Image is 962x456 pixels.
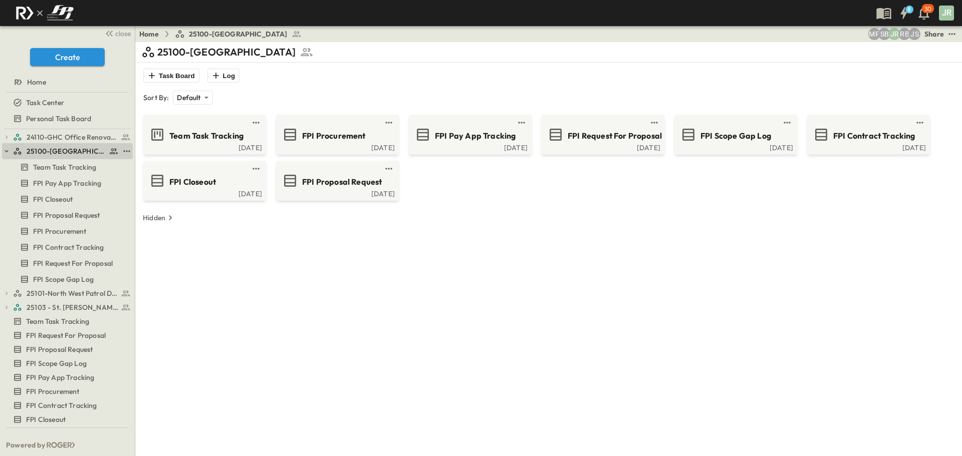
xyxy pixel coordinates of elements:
[12,3,77,24] img: c8d7d1ed905e502e8f77bf7063faec64e13b34fdb1f2bdd94b0e311fc34f8000.png
[700,130,771,142] span: FPI Scope Gap Log
[2,285,133,301] div: 25101-North West Patrol Divisiontest
[278,189,395,197] a: [DATE]
[2,370,131,384] a: FPI Pay App Tracking
[2,256,131,270] a: FPI Request For Proposal
[26,358,87,368] span: FPI Scope Gap Log
[33,178,101,188] span: FPI Pay App Tracking
[26,344,93,354] span: FPI Proposal Request
[2,112,131,126] a: Personal Task Board
[2,96,131,110] a: Task Center
[939,6,954,21] div: JR
[676,143,793,151] a: [DATE]
[2,342,131,356] a: FPI Proposal Request
[173,91,212,105] div: Default
[169,130,244,142] span: Team Task Tracking
[868,28,880,40] div: Monica Pruteanu (mpruteanu@fpibuilders.com)
[2,384,131,398] a: FPI Procurement
[946,28,958,40] button: test
[139,29,159,39] a: Home
[143,69,199,83] button: Task Board
[26,386,80,396] span: FPI Procurement
[809,127,926,143] a: FPI Contract Tracking
[2,383,133,399] div: FPI Procurementtest
[383,117,395,129] button: test
[2,75,131,89] a: Home
[145,189,262,197] a: [DATE]
[2,299,133,315] div: 25103 - St. [PERSON_NAME] Phase 2test
[2,191,133,207] div: FPI Closeouttest
[888,28,900,40] div: Jayden Ramirez (jramirez@fpibuilders.com)
[544,127,660,143] a: FPI Request For Proposal
[516,117,528,129] button: test
[2,341,133,357] div: FPI Proposal Requesttest
[177,93,200,103] p: Default
[33,258,113,268] span: FPI Request For Proposal
[781,117,793,129] button: test
[809,143,926,151] a: [DATE]
[2,412,131,426] a: FPI Closeout
[2,224,131,238] a: FPI Procurement
[33,274,94,284] span: FPI Scope Gap Log
[207,69,239,83] button: Log
[27,146,106,156] span: 25100-Vanguard Prep School
[27,288,118,298] span: 25101-North West Patrol Division
[250,117,262,129] button: test
[907,6,911,14] h6: 8
[189,29,288,39] span: 25100-[GEOGRAPHIC_DATA]
[894,4,914,22] button: 8
[13,130,131,144] a: 24110-GHC Office Renovations
[411,127,528,143] a: FPI Pay App Tracking
[878,28,890,40] div: Sterling Barnett (sterling@fpibuilders.com)
[13,286,131,300] a: 25101-North West Patrol Division
[13,144,119,158] a: 25100-Vanguard Prep School
[278,143,395,151] a: [DATE]
[383,163,395,175] button: test
[33,162,96,172] span: Team Task Tracking
[139,211,179,225] button: Hidden
[2,355,133,371] div: FPI Scope Gap Logtest
[145,127,262,143] a: Team Task Tracking
[26,330,106,340] span: FPI Request For Proposal
[411,143,528,151] a: [DATE]
[938,5,955,22] button: JR
[2,255,133,271] div: FPI Request For Proposaltest
[26,372,94,382] span: FPI Pay App Tracking
[175,29,302,39] a: 25100-[GEOGRAPHIC_DATA]
[2,143,133,159] div: 25100-Vanguard Prep Schooltest
[898,28,910,40] div: Regina Barnett (rbarnett@fpibuilders.com)
[833,130,915,142] span: FPI Contract Tracking
[33,242,104,252] span: FPI Contract Tracking
[2,160,131,174] a: Team Task Tracking
[2,207,133,223] div: FPI Proposal Requesttest
[2,328,131,342] a: FPI Request For Proposal
[121,145,133,157] button: test
[676,127,793,143] a: FPI Scope Gap Log
[33,194,73,204] span: FPI Closeout
[2,223,133,239] div: FPI Procurementtest
[2,192,131,206] a: FPI Closeout
[2,327,133,343] div: FPI Request For Proposaltest
[145,143,262,151] div: [DATE]
[26,400,97,410] span: FPI Contract Tracking
[914,117,926,129] button: test
[13,300,131,314] a: 25103 - St. [PERSON_NAME] Phase 2
[2,239,133,255] div: FPI Contract Trackingtest
[302,130,366,142] span: FPI Procurement
[250,163,262,175] button: test
[26,98,64,108] span: Task Center
[2,111,133,127] div: Personal Task Boardtest
[2,369,133,385] div: FPI Pay App Trackingtest
[30,48,105,66] button: Create
[2,398,131,412] a: FPI Contract Tracking
[2,356,131,370] a: FPI Scope Gap Log
[435,130,516,142] span: FPI Pay App Tracking
[278,173,395,189] a: FPI Proposal Request
[27,302,118,312] span: 25103 - St. [PERSON_NAME] Phase 2
[27,132,118,142] span: 24110-GHC Office Renovations
[115,29,131,39] span: close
